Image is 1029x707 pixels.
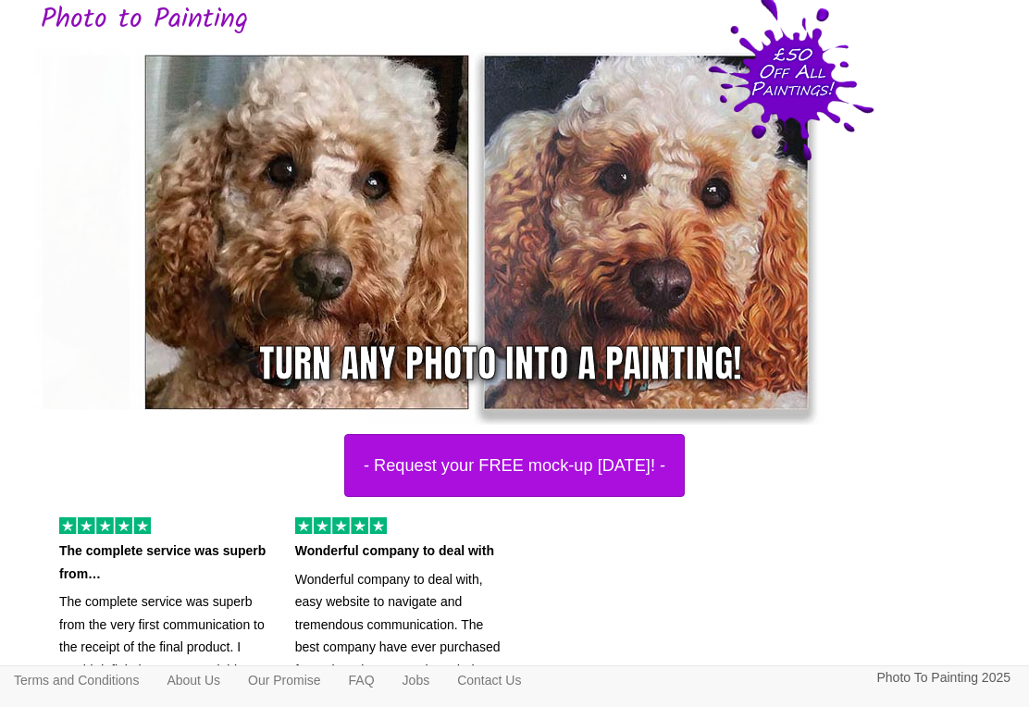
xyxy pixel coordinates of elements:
[234,666,335,694] a: Our Promise
[335,666,389,694] a: FAQ
[59,540,267,585] p: The complete service was superb from…
[295,517,387,534] img: 5 of out 5 stars
[59,590,267,704] p: The complete service was superb from the very first communication to the receipt of the final pro...
[259,336,742,391] div: Turn any photo into a painting!
[41,5,988,35] h1: Photo to Painting
[344,434,685,497] button: - Request your FREE mock-up [DATE]! -
[389,666,444,694] a: Jobs
[153,666,234,694] a: About Us
[443,666,535,694] a: Contact Us
[27,40,721,425] img: Oil painting of a dog
[59,517,151,534] img: 5 of out 5 stars
[130,40,824,425] img: monty-small.jpg
[876,666,1010,689] p: Photo To Painting 2025
[295,540,503,563] p: Wonderful company to deal with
